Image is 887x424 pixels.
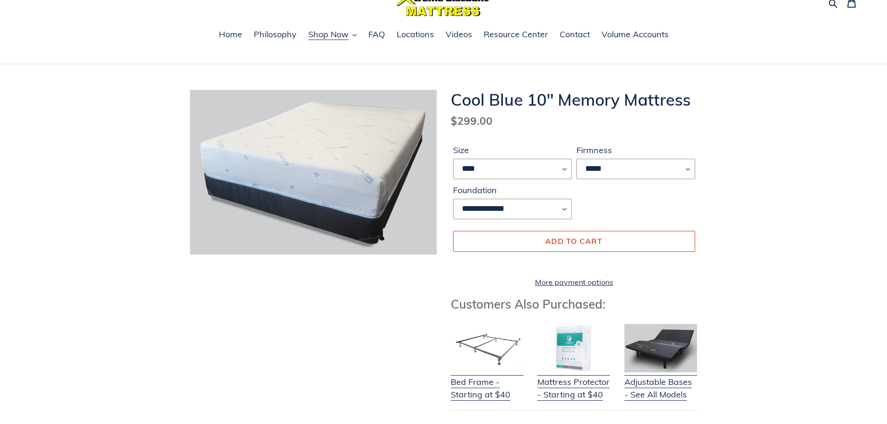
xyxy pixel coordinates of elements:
[446,29,472,40] span: Videos
[451,324,523,372] img: Bed Frame
[576,144,695,156] label: Firmness
[479,28,553,42] a: Resource Center
[537,364,610,401] a: Mattress Protector - Starting at $40
[451,90,697,109] h1: Cool Blue 10" Memory Mattress
[602,29,669,40] span: Volume Accounts
[392,28,439,42] a: Locations
[453,231,695,251] button: Add to cart
[304,28,361,42] button: Shop Now
[484,29,548,40] span: Resource Center
[214,28,247,42] a: Home
[368,29,385,40] span: FAQ
[453,276,695,288] a: More payment options
[451,114,493,128] span: $299.00
[308,29,349,40] span: Shop Now
[254,29,297,40] span: Philosophy
[397,29,434,40] span: Locations
[555,28,595,42] a: Contact
[624,324,697,372] img: Adjustable Base
[219,29,242,40] span: Home
[249,28,301,42] a: Philosophy
[537,324,610,372] img: Mattress Protector
[451,297,697,311] h3: Customers Also Purchased:
[453,184,572,196] label: Foundation
[545,236,603,246] span: Add to cart
[451,364,523,401] a: Bed Frame - Starting at $40
[364,28,390,42] a: FAQ
[624,364,697,401] a: Adjustable Bases - See All Models
[453,144,572,156] label: Size
[560,29,590,40] span: Contact
[597,28,673,42] a: Volume Accounts
[441,28,477,42] a: Videos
